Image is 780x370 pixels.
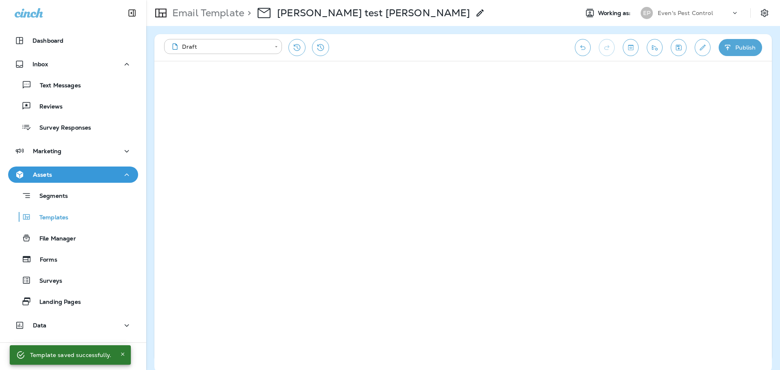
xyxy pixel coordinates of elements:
[288,39,305,56] button: Restore from previous version
[169,7,244,19] p: Email Template
[658,10,713,16] p: Even's Pest Control
[33,322,47,329] p: Data
[8,143,138,159] button: Marketing
[31,277,62,285] p: Surveys
[277,7,470,19] p: [PERSON_NAME] test [PERSON_NAME]
[757,6,772,20] button: Settings
[8,208,138,225] button: Templates
[8,76,138,93] button: Text Messages
[121,5,143,21] button: Collapse Sidebar
[31,214,68,222] p: Templates
[647,39,663,56] button: Send test email
[32,61,48,67] p: Inbox
[8,229,138,247] button: File Manager
[695,39,711,56] button: Edit details
[277,7,470,19] div: Hannah test Bill reminder
[30,348,111,362] div: Template saved successfully.
[598,10,633,17] span: Working as:
[32,82,81,90] p: Text Messages
[31,299,81,306] p: Landing Pages
[118,349,128,359] button: Close
[31,235,76,243] p: File Manager
[623,39,639,56] button: Toggle preview
[8,251,138,268] button: Forms
[32,37,63,44] p: Dashboard
[641,7,653,19] div: EP
[8,349,138,366] button: 19What's New
[8,187,138,204] button: Segments
[8,317,138,333] button: Data
[719,39,762,56] button: Publish
[8,167,138,183] button: Assets
[31,103,63,111] p: Reviews
[671,39,687,56] button: Save
[33,171,52,178] p: Assets
[8,32,138,49] button: Dashboard
[32,256,57,264] p: Forms
[170,43,269,51] div: Draft
[312,39,329,56] button: View Changelog
[8,272,138,289] button: Surveys
[31,193,68,201] p: Segments
[244,7,251,19] p: >
[8,56,138,72] button: Inbox
[8,97,138,115] button: Reviews
[33,148,61,154] p: Marketing
[31,124,91,132] p: Survey Responses
[8,119,138,136] button: Survey Responses
[8,293,138,310] button: Landing Pages
[575,39,591,56] button: Undo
